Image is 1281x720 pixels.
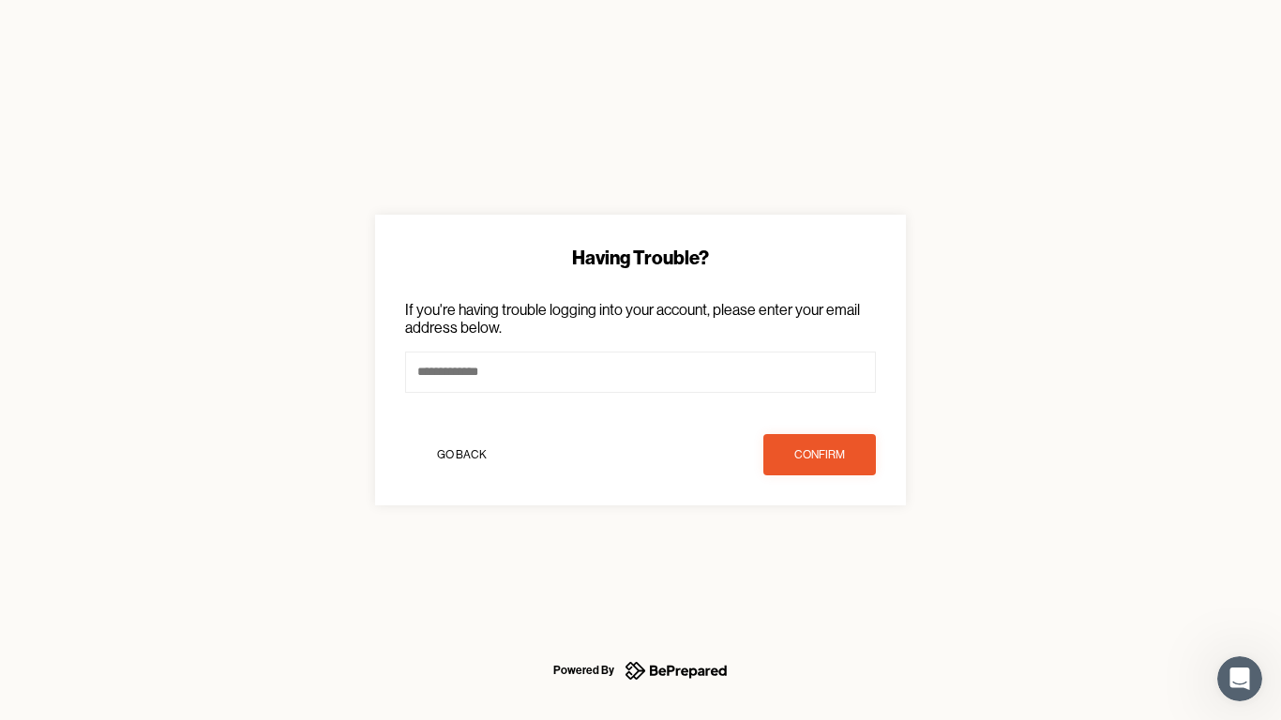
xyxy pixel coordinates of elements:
iframe: Intercom live chat [1217,656,1262,701]
p: If you're having trouble logging into your account, please enter your email address below. [405,301,876,337]
button: Go Back [405,434,518,475]
div: Go Back [437,445,487,464]
div: Powered By [553,659,614,682]
div: confirm [794,445,845,464]
button: confirm [763,434,876,475]
div: Having Trouble? [405,245,876,271]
